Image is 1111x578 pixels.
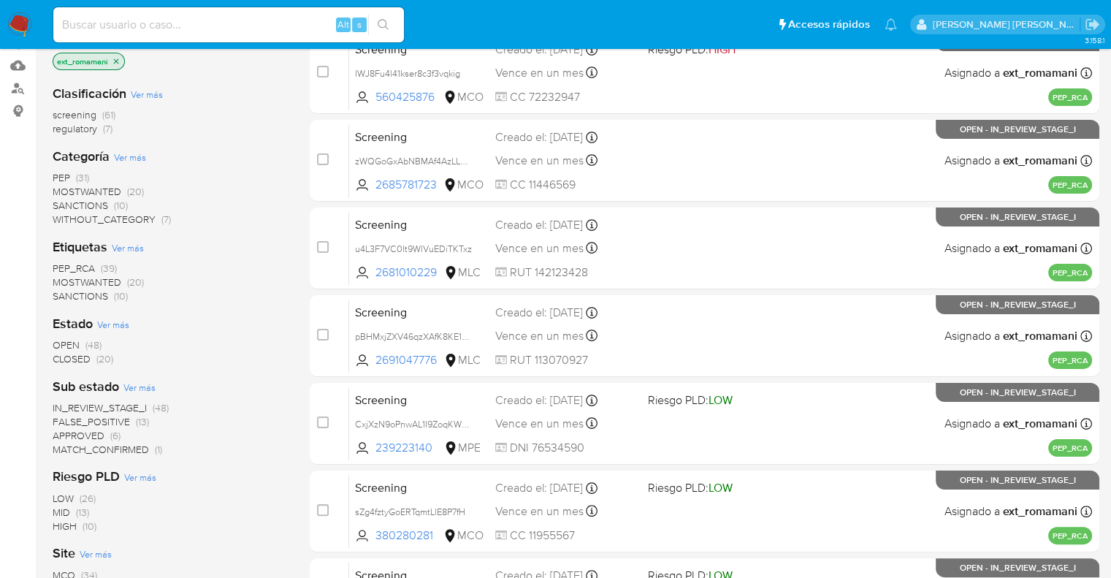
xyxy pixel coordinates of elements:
span: 3.158.1 [1084,34,1104,46]
p: marianela.tarsia@mercadolibre.com [933,18,1080,31]
input: Buscar usuario o caso... [53,15,404,34]
span: Accesos rápidos [788,17,870,32]
button: search-icon [368,15,398,35]
span: Alt [337,18,349,31]
a: Salir [1085,17,1100,32]
span: s [357,18,362,31]
a: Notificaciones [885,18,897,31]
